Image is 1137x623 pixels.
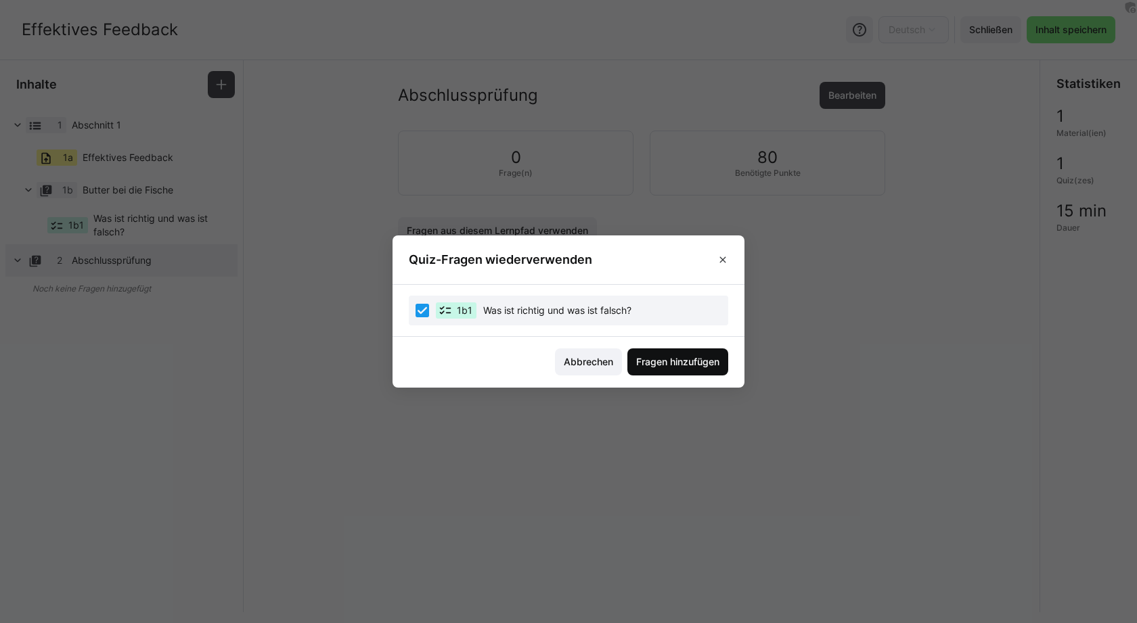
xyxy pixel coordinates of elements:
button: Abbrechen [555,348,622,375]
h3: Quiz-Fragen wiederverwenden [409,252,592,267]
span: Fragen hinzufügen [634,355,721,369]
p: Was ist richtig und was ist falsch? [483,304,631,317]
span: 1b1 [457,304,472,317]
span: Abbrechen [562,355,615,369]
button: Fragen hinzufügen [627,348,728,375]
